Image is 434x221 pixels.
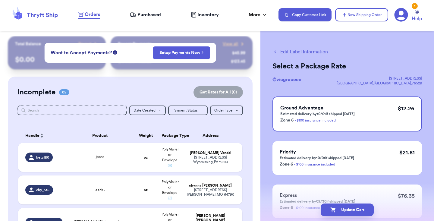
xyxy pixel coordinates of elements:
[144,156,148,159] strong: oz
[17,87,55,97] h2: Incomplete
[278,8,332,21] button: Copy Customer Link
[95,188,105,191] span: a skirt
[321,204,374,216] button: Update Cart
[280,112,355,116] p: Estimated delivery by 10/01 if shipped [DATE]
[294,163,335,166] a: - $100 insurance included
[272,62,422,71] h2: Select a Package Rate
[162,147,179,167] span: PolyMailer or Envelope ✉️
[144,188,148,192] strong: oz
[182,128,242,143] th: Address
[249,11,268,18] div: More
[210,106,243,115] button: Order Type
[412,3,418,9] div: 1
[186,188,235,197] div: [STREET_ADDRESS] [PERSON_NAME] , MO 64790
[15,41,41,47] p: Total Balance
[51,49,112,56] span: Want to Accept Payments?
[197,11,219,18] span: Inventory
[191,11,219,18] a: Inventory
[25,133,39,139] span: Handle
[158,128,182,143] th: Package Type
[129,106,166,115] button: Date Created
[186,155,235,164] div: [STREET_ADDRESS] Wyomissing , PA 19610
[399,148,415,157] p: $ 21.81
[280,162,293,166] span: Zone 6
[394,8,408,22] a: 1
[39,132,44,139] button: Sort ascending
[78,11,100,19] a: Orders
[130,11,161,18] a: Purchased
[232,50,245,56] div: $ 45.99
[214,109,233,112] span: Order Type
[295,118,336,122] a: - $100 insurance included
[162,180,179,200] span: PolyMailer or Envelope ✉️
[137,11,161,18] span: Purchased
[59,89,69,95] span: 05
[398,104,414,113] p: $ 12.26
[17,106,127,115] input: Search
[231,58,245,65] div: $ 123.45
[118,41,151,47] p: Recent Payments
[223,41,238,47] span: View all
[153,46,210,59] button: Setup Payments Now
[134,128,158,143] th: Weight
[280,150,296,154] span: Priority
[172,109,197,112] span: Payment Status
[78,41,99,47] a: Payout
[412,15,422,22] span: Help
[337,81,422,86] div: [GEOGRAPHIC_DATA] , [GEOGRAPHIC_DATA] , 76528
[186,151,235,155] div: [PERSON_NAME] Vandal
[66,128,134,143] th: Product
[15,55,99,65] p: $ 0.00
[159,50,204,56] a: Setup Payments Now
[280,106,323,110] span: Ground Advantage
[186,183,235,188] div: chynna [PERSON_NAME]
[280,193,297,198] span: Express
[193,86,243,98] button: Get Rates for All (0)
[337,76,422,81] div: [STREET_ADDRESS]
[280,156,354,160] p: Estimated delivery by 10/01 if shipped [DATE]
[280,118,294,122] span: Zone 6
[398,192,415,200] p: $ 76.35
[272,77,301,82] span: @ vicgraceee
[85,11,100,18] span: Orders
[335,8,388,21] button: New Shipping Order
[36,188,49,192] span: chy_315
[272,48,328,55] button: Edit Label Information
[96,155,104,159] span: jeans
[223,41,245,47] a: View all
[134,109,156,112] span: Date Created
[36,155,49,160] span: keta180
[78,41,91,47] span: Payout
[168,106,208,115] button: Payment Status
[412,10,422,22] a: Help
